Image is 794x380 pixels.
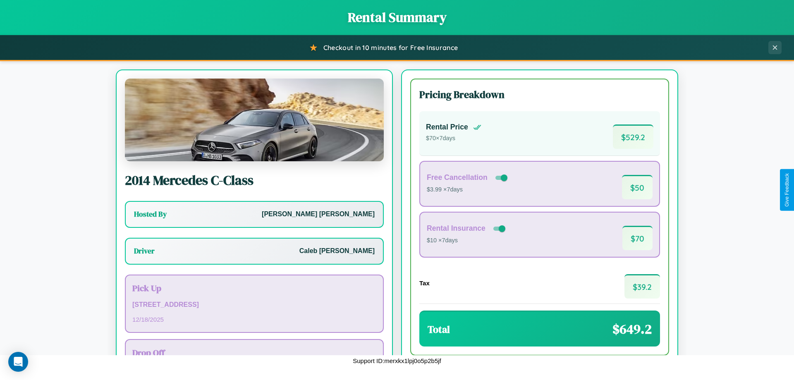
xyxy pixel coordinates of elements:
span: $ 529.2 [613,124,653,149]
h1: Rental Summary [8,8,786,26]
h3: Driver [134,246,155,256]
h2: 2014 Mercedes C-Class [125,171,384,189]
span: $ 70 [622,226,653,250]
span: $ 39.2 [624,274,660,299]
h4: Rental Insurance [427,224,485,233]
span: $ 50 [622,175,653,199]
p: Caleb [PERSON_NAME] [299,245,375,257]
span: $ 649.2 [612,320,652,338]
div: Give Feedback [784,173,790,207]
h4: Rental Price [426,123,468,131]
h4: Tax [419,280,430,287]
h3: Drop Off [132,347,376,358]
h3: Hosted By [134,209,167,219]
h3: Total [428,323,450,336]
h4: Free Cancellation [427,173,488,182]
p: Support ID: merxkx1lpj0o5p2b5jf [353,355,441,366]
p: [STREET_ADDRESS] [132,299,376,311]
p: $3.99 × 7 days [427,184,509,195]
p: [PERSON_NAME] [PERSON_NAME] [262,208,375,220]
p: $10 × 7 days [427,235,507,246]
h3: Pricing Breakdown [419,88,660,101]
p: 12 / 18 / 2025 [132,314,376,325]
img: Mercedes C-Class [125,79,384,161]
span: Checkout in 10 minutes for Free Insurance [323,43,458,52]
h3: Pick Up [132,282,376,294]
p: $ 70 × 7 days [426,133,481,144]
div: Open Intercom Messenger [8,352,28,372]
